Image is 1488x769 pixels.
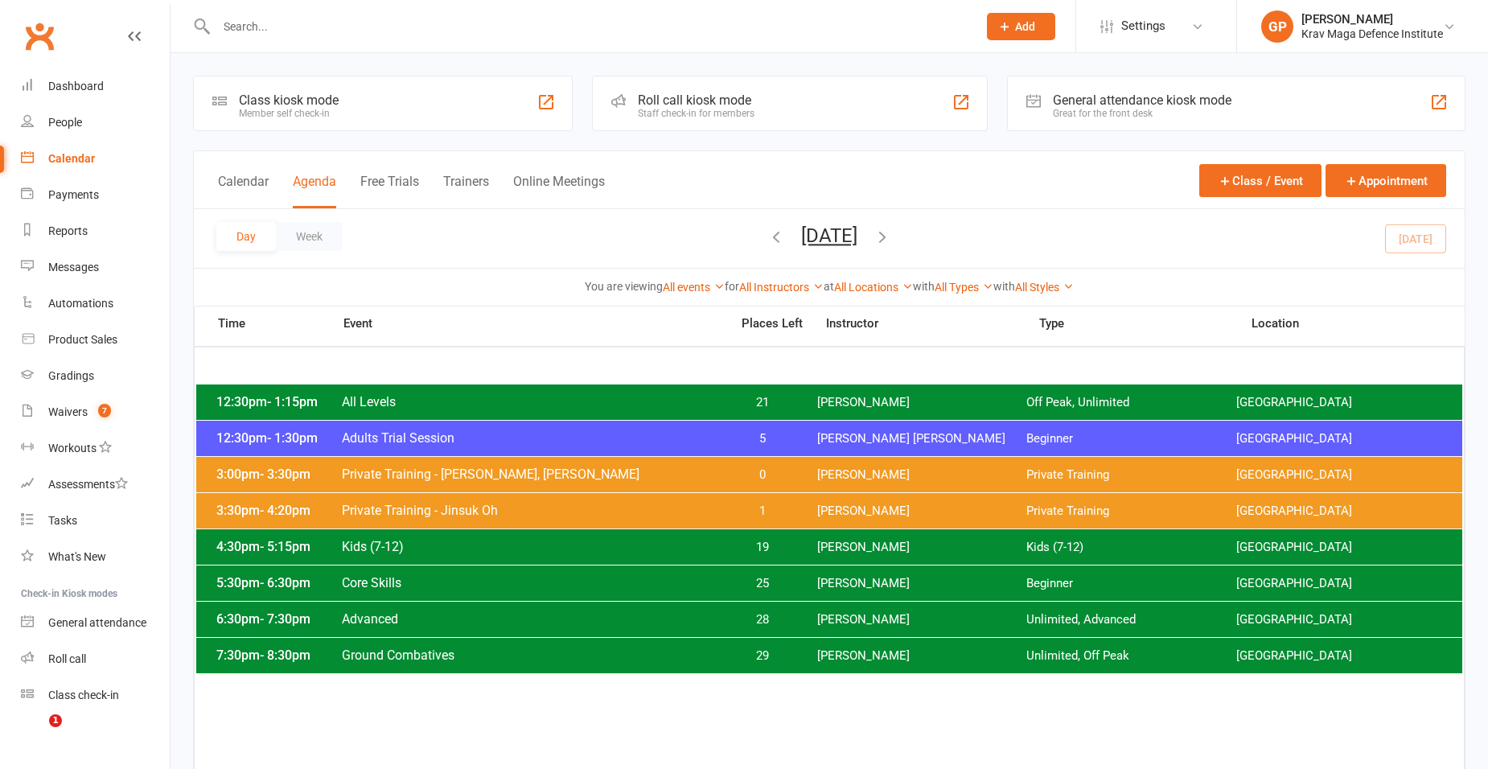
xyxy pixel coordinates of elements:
[293,174,336,208] button: Agenda
[260,539,310,554] span: - 5:15pm
[212,430,341,446] span: 12:30pm
[21,430,170,467] a: Workouts
[1326,164,1446,197] button: Appointment
[19,16,60,56] a: Clubworx
[801,224,857,247] button: [DATE]
[1236,467,1446,483] span: [GEOGRAPHIC_DATA]
[1053,108,1231,119] div: Great for the front desk
[343,316,730,331] span: Event
[341,539,721,554] span: Kids (7-12)
[721,648,805,664] span: 29
[21,605,170,641] a: General attendance kiosk mode
[817,612,1027,627] span: [PERSON_NAME]
[276,222,343,251] button: Week
[21,677,170,713] a: Class kiosk mode
[817,431,1027,446] span: [PERSON_NAME] [PERSON_NAME]
[260,648,310,663] span: - 8:30pm
[21,213,170,249] a: Reports
[21,249,170,286] a: Messages
[1026,504,1236,519] span: Private Training
[341,503,721,518] span: Private Training - Jinsuk Oh
[212,539,341,554] span: 4:30pm
[48,616,146,629] div: General attendance
[721,467,805,483] span: 0
[212,648,341,663] span: 7:30pm
[721,431,805,446] span: 5
[48,152,95,165] div: Calendar
[1026,648,1236,664] span: Unlimited, Off Peak
[638,93,754,108] div: Roll call kiosk mode
[817,648,1027,664] span: [PERSON_NAME]
[739,281,824,294] a: All Instructors
[260,575,310,590] span: - 6:30pm
[826,318,1038,330] span: Instructor
[212,611,341,627] span: 6:30pm
[817,467,1027,483] span: [PERSON_NAME]
[48,652,86,665] div: Roll call
[16,714,55,753] iframe: Intercom live chat
[1026,395,1236,410] span: Off Peak, Unlimited
[21,641,170,677] a: Roll call
[1199,164,1322,197] button: Class / Event
[21,141,170,177] a: Calendar
[513,174,605,208] button: Online Meetings
[1026,467,1236,483] span: Private Training
[212,467,341,482] span: 3:00pm
[817,576,1027,591] span: [PERSON_NAME]
[1026,576,1236,591] span: Beginner
[21,394,170,430] a: Waivers 7
[267,430,318,446] span: - 1:30pm
[1015,20,1035,33] span: Add
[1026,431,1236,446] span: Beginner
[721,540,805,555] span: 19
[730,318,814,330] span: Places Left
[260,467,310,482] span: - 3:30pm
[935,281,993,294] a: All Types
[260,611,310,627] span: - 7:30pm
[834,281,913,294] a: All Locations
[341,648,721,663] span: Ground Combatives
[21,177,170,213] a: Payments
[21,467,170,503] a: Assessments
[721,395,805,410] span: 21
[48,550,106,563] div: What's New
[1026,612,1236,627] span: Unlimited, Advanced
[21,286,170,322] a: Automations
[1236,395,1446,410] span: [GEOGRAPHIC_DATA]
[585,280,663,293] strong: You are viewing
[1121,8,1165,44] span: Settings
[341,611,721,627] span: Advanced
[239,108,339,119] div: Member self check-in
[48,297,113,310] div: Automations
[48,369,94,382] div: Gradings
[638,108,754,119] div: Staff check-in for members
[48,405,88,418] div: Waivers
[1053,93,1231,108] div: General attendance kiosk mode
[48,188,99,201] div: Payments
[443,174,489,208] button: Trainers
[216,222,276,251] button: Day
[1015,281,1074,294] a: All Styles
[341,575,721,590] span: Core Skills
[21,358,170,394] a: Gradings
[1236,612,1446,627] span: [GEOGRAPHIC_DATA]
[721,612,805,627] span: 28
[721,504,805,519] span: 1
[218,174,269,208] button: Calendar
[1026,540,1236,555] span: Kids (7-12)
[341,430,721,446] span: Adults Trial Session
[48,116,82,129] div: People
[913,280,935,293] strong: with
[212,503,341,518] span: 3:30pm
[267,394,318,409] span: - 1:15pm
[21,503,170,539] a: Tasks
[49,714,62,727] span: 1
[48,514,77,527] div: Tasks
[1301,27,1443,41] div: Krav Maga Defence Institute
[987,13,1055,40] button: Add
[48,333,117,346] div: Product Sales
[260,503,310,518] span: - 4:20pm
[21,105,170,141] a: People
[341,394,721,409] span: All Levels
[1236,504,1446,519] span: [GEOGRAPHIC_DATA]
